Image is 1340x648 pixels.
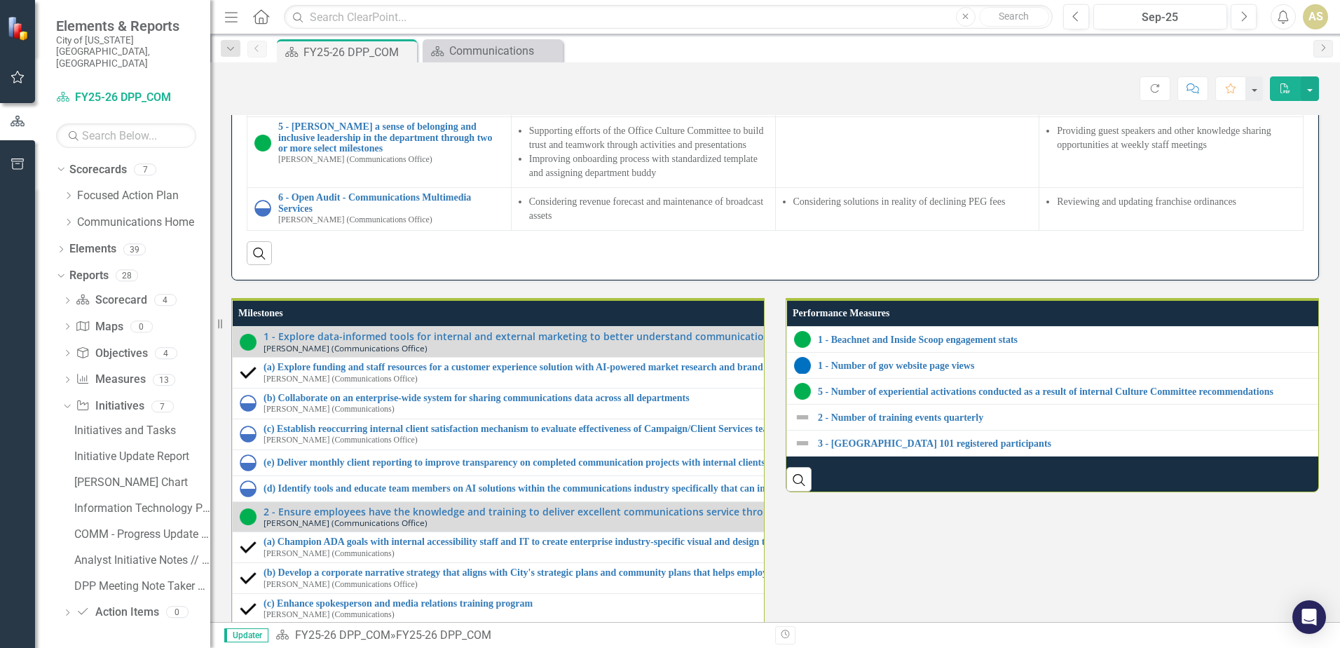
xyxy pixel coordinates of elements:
div: Open Intercom Messenger [1292,600,1326,634]
a: [PERSON_NAME] Chart [71,471,210,494]
img: Not Defined [794,435,811,452]
img: Completed [240,600,257,617]
small: [PERSON_NAME] (Communications) [264,405,395,414]
a: Initiatives [76,398,144,414]
span: Elements & Reports [56,18,196,34]
a: Objectives [76,346,147,362]
div: Communications [449,42,559,60]
a: Scorecard [76,292,146,309]
img: On Target [240,508,257,525]
a: Initiative Update Report [71,445,210,468]
a: Measures [76,372,145,388]
small: [PERSON_NAME] (Communications) [264,549,395,558]
a: Communications [426,42,559,60]
a: Scorecards [69,162,127,178]
div: Sep-25 [1098,9,1222,26]
a: 5 - [PERSON_NAME] a sense of belonging and inclusive leadership in the department through two or ... [278,121,504,154]
div: 4 [155,347,177,359]
li: Considering revenue forecast and maintenance of broadcast assets [529,195,768,223]
li: Improving onboarding process with standardized template and assigning department buddy [529,152,768,180]
div: 0 [166,607,189,619]
input: Search ClearPoint... [284,5,1053,29]
a: Information Technology Progress Report [71,497,210,520]
a: Analyst Initiative Notes // Communications [71,549,210,572]
div: COMM - Progress Update Report [74,528,210,541]
img: In Progress [254,200,271,217]
img: Completed [240,365,257,382]
li: Reviewing and updating franchise ordinances [1057,195,1296,209]
a: Action Items [76,605,158,621]
a: Communications Home [77,215,210,231]
div: 7 [134,163,156,175]
a: Initiatives and Tasks [71,419,210,442]
div: » [275,628,765,644]
div: 0 [130,320,153,332]
small: [PERSON_NAME] (Communications Office) [264,518,428,527]
div: 4 [154,295,177,306]
a: Maps [76,319,123,335]
a: Reports [69,268,109,284]
small: City of [US_STATE][GEOGRAPHIC_DATA], [GEOGRAPHIC_DATA] [56,34,196,69]
img: In Progress [240,426,257,443]
small: [PERSON_NAME] (Communications Office) [264,580,418,589]
div: 13 [153,374,175,386]
small: [PERSON_NAME] (Communications Office) [278,155,432,164]
img: On Target [254,135,271,151]
div: [PERSON_NAME] Chart [74,476,210,489]
a: FY25-26 DPP_COM [295,628,390,642]
img: On Target [240,334,257,351]
img: In Progress [240,480,257,497]
li: Considering solutions in reality of declining PEG fees [793,195,1032,209]
small: [PERSON_NAME] (Communications Office) [264,436,418,445]
div: 39 [123,243,146,255]
a: FY25-26 DPP_COM [56,90,196,106]
small: [PERSON_NAME] (Communications Office) [264,344,428,353]
div: DPP Meeting Note Taker Report // COM [74,580,210,593]
img: On Target [794,331,811,348]
div: FY25-26 DPP_COM [396,628,491,642]
span: Search [999,11,1029,22]
img: Not Defined [794,409,811,426]
li: Providing guest speakers and other knowledge sharing opportunities at weekly staff meetings [1057,124,1296,152]
img: In Progress [240,395,257,412]
div: Initiative Update Report [74,450,210,463]
div: Analyst Initiative Notes // Communications [74,554,210,567]
small: [PERSON_NAME] (Communications Office) [264,374,418,384]
img: In Progress [240,454,257,471]
a: Focused Action Plan [77,188,210,204]
div: Initiatives and Tasks [74,424,210,437]
div: 7 [151,400,174,412]
a: Elements [69,241,116,257]
img: No Target Established [794,357,811,374]
small: [PERSON_NAME] (Communications) [264,610,395,619]
img: On Target [794,383,811,400]
small: [PERSON_NAME] (Communications Office) [278,215,432,224]
li: Supporting efforts of the Office Culture Committee to build trust and teamwork through activities... [529,124,768,152]
span: Updater [224,628,268,642]
div: 28 [116,270,138,282]
a: 6 - Open Audit - Communications Multimedia Services [278,192,504,214]
input: Search Below... [56,123,196,148]
button: Search [979,7,1049,27]
img: Completed [240,539,257,556]
button: Sep-25 [1093,4,1227,29]
img: ClearPoint Strategy [7,16,32,41]
button: AS [1303,4,1328,29]
a: DPP Meeting Note Taker Report // COM [71,575,210,598]
div: Information Technology Progress Report [74,502,210,515]
img: Completed [240,570,257,587]
div: FY25-26 DPP_COM [303,43,413,61]
a: COMM - Progress Update Report [71,523,210,546]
